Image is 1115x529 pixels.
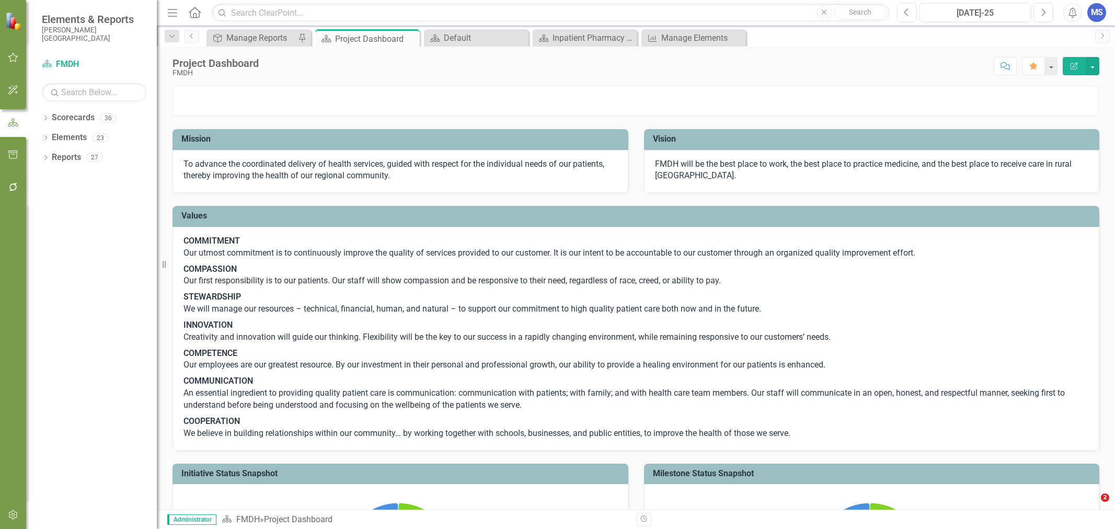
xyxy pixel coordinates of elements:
[644,31,743,44] a: Manage Elements
[444,31,526,44] div: Default
[183,413,1088,440] p: We believe in building relationships within our community… by working together with schools, busi...
[42,59,146,71] a: FMDH
[5,12,24,30] img: ClearPoint Strategy
[834,5,887,20] button: Search
[173,69,259,77] div: FMDH
[181,134,623,144] h3: Mission
[92,133,109,142] div: 23
[183,416,240,426] strong: COOPERATION
[849,8,871,16] span: Search
[52,132,87,144] a: Elements
[86,153,103,162] div: 27
[173,57,259,69] div: Project Dashboard
[100,113,117,122] div: 36
[183,289,1088,317] p: We will manage our resources – technical, financial, human, and natural – to support our commitme...
[52,152,81,164] a: Reports
[183,261,1088,290] p: Our first responsibility is to our patients. Our staff will show compassion and be responsive to ...
[183,346,1088,374] p: Our employees are our greatest resource. By our investment in their personal and professional gro...
[183,235,1088,261] p: Our utmost commitment is to continuously improve the quality of services provided to our customer...
[167,514,216,525] span: Administrator
[222,514,628,526] div: »
[226,31,295,44] div: Manage Reports
[1101,493,1109,502] span: 2
[655,158,1089,182] p: FMDH will be the best place to work, the best place to practice medicine, and the best place to r...
[1087,3,1106,22] button: MS
[183,348,237,358] strong: COMPETENCE
[183,376,253,386] strong: COMMUNICATION
[183,320,233,330] strong: INNOVATION
[42,26,146,43] small: [PERSON_NAME][GEOGRAPHIC_DATA]
[236,514,260,524] a: FMDH
[183,236,240,246] strong: COMMITMENT
[535,31,635,44] a: Inpatient Pharmacy Landing Page
[427,31,526,44] a: Default
[42,13,146,26] span: Elements & Reports
[1079,493,1105,519] iframe: Intercom live chat
[335,32,417,45] div: Project Dashboard
[553,31,635,44] div: Inpatient Pharmacy Landing Page
[183,292,241,302] strong: STEWARDSHIP
[653,469,1095,478] h3: Milestone Status Snapshot
[181,211,1094,221] h3: Values
[212,4,889,22] input: Search ClearPoint...
[919,3,1031,22] button: [DATE]-25
[661,31,743,44] div: Manage Elements
[923,7,1027,19] div: [DATE]-25
[264,514,332,524] div: Project Dashboard
[183,373,1088,413] p: An essential ingredient to providing quality patient care is communication: communication with pa...
[183,158,617,182] p: To advance the coordinated delivery of health services, guided with respect for the individual ne...
[209,31,295,44] a: Manage Reports
[52,112,95,124] a: Scorecards
[42,83,146,101] input: Search Below...
[181,469,623,478] h3: Initiative Status Snapshot
[183,317,1088,346] p: Creativity and innovation will guide our thinking. Flexibility will be the key to our success in ...
[653,134,1095,144] h3: Vision
[183,264,237,274] strong: COMPASSION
